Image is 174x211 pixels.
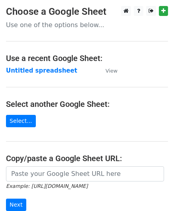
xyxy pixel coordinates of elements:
a: Select... [6,115,36,127]
input: Paste your Google Sheet URL here [6,166,164,181]
input: Next [6,199,26,211]
h4: Copy/paste a Google Sheet URL: [6,154,168,163]
small: View [106,68,117,74]
h4: Select another Google Sheet: [6,99,168,109]
small: Example: [URL][DOMAIN_NAME] [6,183,88,189]
a: View [98,67,117,74]
a: Untitled spreadsheet [6,67,77,74]
h3: Choose a Google Sheet [6,6,168,18]
p: Use one of the options below... [6,21,168,29]
h4: Use a recent Google Sheet: [6,53,168,63]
